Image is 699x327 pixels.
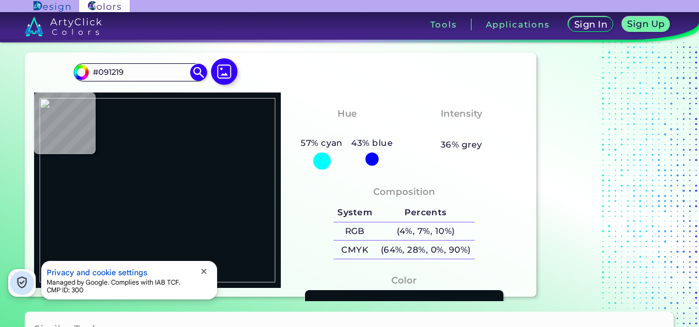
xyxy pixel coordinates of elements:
a: Sign In [570,18,611,31]
h5: Percents [376,204,475,222]
iframe: Advertisement [541,27,678,301]
img: logo_artyclick_colors_white.svg [25,17,102,36]
img: icon search [190,64,207,80]
h5: CMYK [334,241,376,259]
h3: Medium [436,123,487,136]
h5: 57% cyan [296,136,347,150]
h3: Cyan-Blue [316,123,378,136]
h5: System [334,204,376,222]
h5: RGB [334,222,376,241]
h3: Applications [486,20,550,29]
h5: Sign In [576,20,606,29]
h5: (4%, 7%, 10%) [376,222,475,241]
h3: Tools [430,20,457,29]
h4: Intensity [441,106,482,122]
img: 7d6e65d2-8257-4bb1-b702-082922cb1797 [40,98,275,283]
h5: (64%, 28%, 0%, 90%) [376,241,475,259]
h5: Sign Up [629,20,663,28]
a: Sign Up [624,18,668,31]
img: icon picture [211,58,237,85]
h5: 36% grey [441,138,482,152]
h4: Composition [373,184,435,200]
h4: Hue [337,106,357,122]
img: ArtyClick Design logo [34,1,70,12]
h5: 43% blue [347,136,397,150]
input: type color.. [89,65,191,80]
h4: Color [391,272,417,288]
